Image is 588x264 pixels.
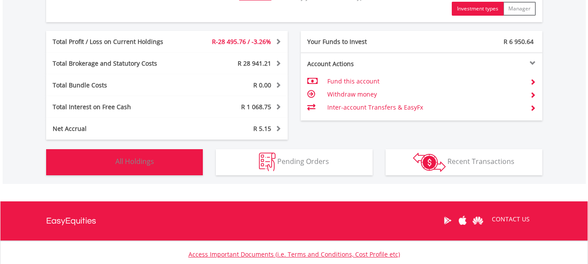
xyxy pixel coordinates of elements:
[115,157,154,166] span: All Holdings
[253,124,271,133] span: R 5.15
[216,149,373,175] button: Pending Orders
[46,103,187,111] div: Total Interest on Free Cash
[46,201,96,241] a: EasyEquities
[470,207,486,234] a: Huawei
[327,101,523,114] td: Inter-account Transfers & EasyFx
[241,103,271,111] span: R 1 068.75
[46,149,203,175] button: All Holdings
[504,37,534,46] span: R 6 950.64
[277,157,329,166] span: Pending Orders
[327,88,523,101] td: Withdraw money
[238,59,271,67] span: R 28 941.21
[486,207,536,231] a: CONTACT US
[301,60,422,68] div: Account Actions
[46,37,187,46] div: Total Profit / Loss on Current Holdings
[327,75,523,88] td: Fund this account
[455,207,470,234] a: Apple
[503,2,536,16] button: Manager
[440,207,455,234] a: Google Play
[253,81,271,89] span: R 0.00
[259,153,276,171] img: pending_instructions-wht.png
[95,153,114,171] img: holdings-wht.png
[46,81,187,90] div: Total Bundle Costs
[46,59,187,68] div: Total Brokerage and Statutory Costs
[447,157,514,166] span: Recent Transactions
[386,149,542,175] button: Recent Transactions
[452,2,504,16] button: Investment types
[188,250,400,258] a: Access Important Documents (i.e. Terms and Conditions, Cost Profile etc)
[301,37,422,46] div: Your Funds to Invest
[212,37,271,46] span: R-28 495.76 / -3.26%
[46,124,187,133] div: Net Accrual
[413,153,446,172] img: transactions-zar-wht.png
